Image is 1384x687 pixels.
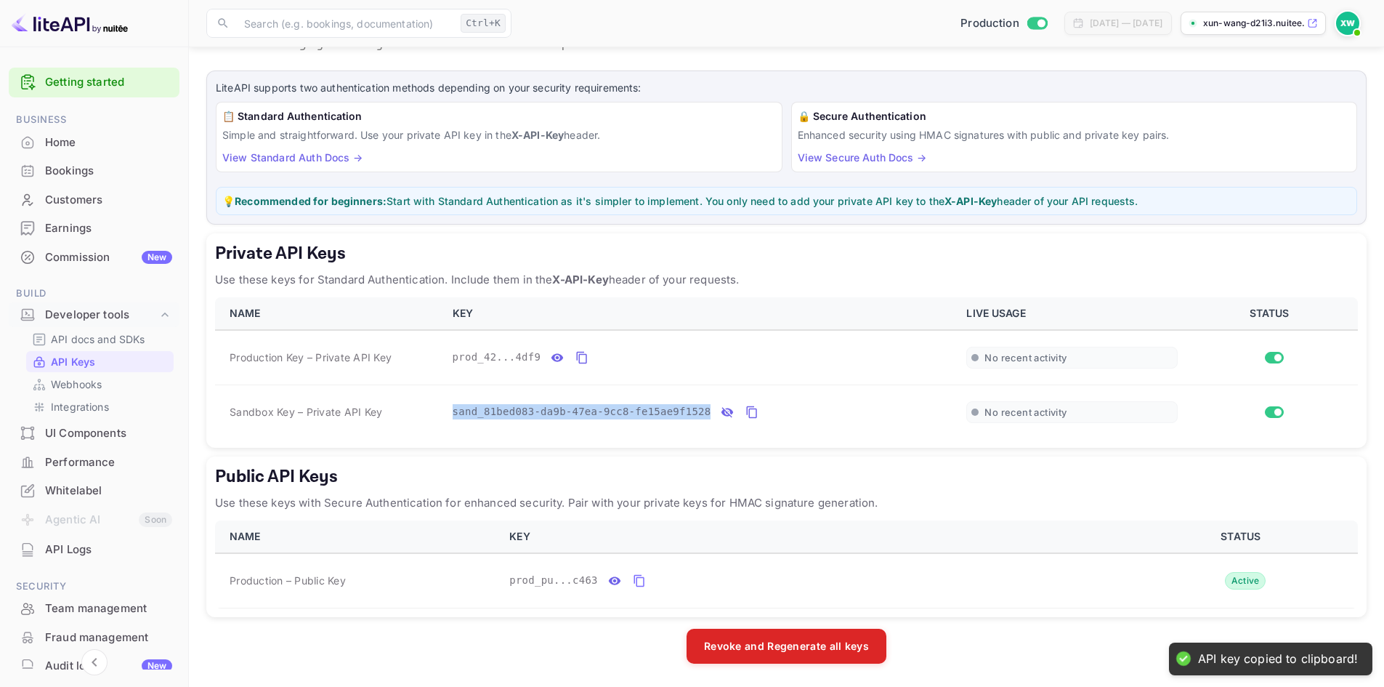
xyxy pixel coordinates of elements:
[9,244,179,272] div: CommissionNew
[9,157,179,185] div: Bookings
[958,297,1186,330] th: LIVE USAGE
[142,251,172,264] div: New
[51,399,109,414] p: Integrations
[45,630,172,646] div: Fraud management
[9,112,179,128] span: Business
[51,377,102,392] p: Webhooks
[9,214,179,241] a: Earnings
[984,406,1067,419] span: No recent activity
[230,573,346,588] span: Production – Public Key
[26,351,174,372] div: API Keys
[501,521,1129,553] th: KEY
[1186,297,1358,330] th: STATUS
[222,193,1351,209] p: 💡 Start with Standard Authentication as it's simpler to implement. You only need to add your priv...
[944,195,997,207] strong: X-API-Key
[444,297,958,330] th: KEY
[9,595,179,623] div: Team management
[9,536,179,564] div: API Logs
[9,449,179,475] a: Performance
[798,151,926,164] a: View Secure Auth Docs →
[45,483,172,499] div: Whitelabel
[960,15,1019,32] span: Production
[215,297,444,330] th: NAME
[45,600,172,617] div: Team management
[9,449,179,477] div: Performance
[9,286,179,302] span: Build
[9,477,179,505] div: Whitelabel
[26,374,174,395] div: Webhooks
[215,521,501,553] th: NAME
[798,127,1351,142] p: Enhanced security using HMAC signatures with public and private key pairs.
[51,354,95,369] p: API Keys
[509,573,598,588] span: prod_pu...c463
[26,329,174,350] div: API docs and SDKs
[798,108,1351,124] h6: 🔒 Secure Authentication
[222,127,776,142] p: Simple and straightforward. Use your private API key in the header.
[51,332,145,347] p: API docs and SDKs
[1203,17,1304,30] p: xun-wang-d21i3.nuitee....
[9,186,179,213] a: Customers
[9,186,179,214] div: Customers
[9,419,179,448] div: UI Components
[26,396,174,417] div: Integrations
[9,595,179,622] a: Team management
[45,425,172,442] div: UI Components
[461,14,506,33] div: Ctrl+K
[9,157,179,184] a: Bookings
[45,249,172,266] div: Commission
[215,242,1358,265] h5: Private API Keys
[552,273,608,286] strong: X-API-Key
[9,68,179,97] div: Getting started
[9,129,179,157] div: Home
[9,302,179,328] div: Developer tools
[222,151,363,164] a: View Standard Auth Docs →
[9,579,179,595] span: Security
[235,9,455,38] input: Search (e.g. bookings, documentation)
[9,536,179,563] a: API Logs
[687,629,886,664] button: Revoke and Regenerate all keys
[9,129,179,156] a: Home
[9,624,179,652] div: Fraud management
[215,494,1358,512] p: Use these keys with Secure Authentication for enhanced security. Pair with your private keys for ...
[955,15,1053,32] div: Switch to Sandbox mode
[45,542,172,558] div: API Logs
[215,465,1358,489] h5: Public API Keys
[1336,12,1359,35] img: Xun Wang
[215,521,1358,608] table: public api keys table
[32,377,168,392] a: Webhooks
[984,352,1067,364] span: No recent activity
[9,244,179,270] a: CommissionNew
[32,332,168,347] a: API docs and SDKs
[1198,651,1358,667] div: API key copied to clipboard!
[216,80,1357,96] p: LiteAPI supports two authentication methods depending on your security requirements:
[453,404,711,419] span: sand_81bed083-da9b-47ea-9cc8-fe15ae9f1528
[9,214,179,243] div: Earnings
[45,134,172,151] div: Home
[45,658,172,675] div: Audit logs
[142,659,172,672] div: New
[45,163,172,180] div: Bookings
[1225,572,1266,590] div: Active
[81,649,108,675] button: Collapse navigation
[9,652,179,679] a: Audit logsNew
[235,195,387,207] strong: Recommended for beginners:
[12,12,128,35] img: LiteAPI logo
[45,454,172,471] div: Performance
[215,297,1358,439] table: private api keys table
[511,129,564,141] strong: X-API-Key
[45,74,172,91] a: Getting started
[32,399,168,414] a: Integrations
[9,624,179,651] a: Fraud management
[9,419,179,446] a: UI Components
[45,220,172,237] div: Earnings
[230,350,392,365] span: Production Key – Private API Key
[215,271,1358,289] p: Use these keys for Standard Authentication. Include them in the header of your requests.
[32,354,168,369] a: API Keys
[222,108,776,124] h6: 📋 Standard Authentication
[1090,17,1162,30] div: [DATE] — [DATE]
[453,350,541,365] span: prod_42...4df9
[45,307,158,324] div: Developer tools
[9,477,179,504] a: Whitelabel
[1129,521,1358,553] th: STATUS
[9,652,179,680] div: Audit logsNew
